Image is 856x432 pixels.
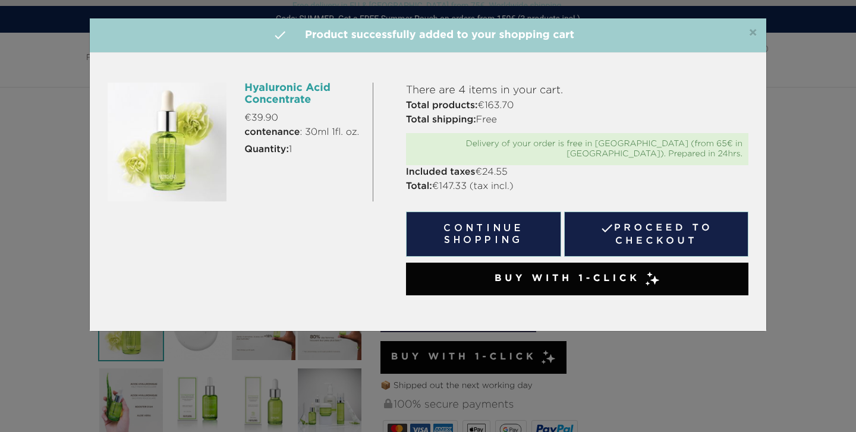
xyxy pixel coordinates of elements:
[244,83,363,106] h6: Hyaluronic Acid Concentrate
[99,27,757,43] h4: Product successfully added to your shopping cart
[273,28,287,42] i: 
[748,26,757,40] span: ×
[244,143,363,157] p: 1
[406,165,748,179] p: €24.55
[406,182,432,191] strong: Total:
[244,145,289,154] strong: Quantity:
[564,212,748,257] a: Proceed to checkout
[406,115,476,125] strong: Total shipping:
[406,83,748,99] p: There are 4 items in your cart.
[244,125,359,140] span: : 30ml 1fl. oz.
[244,111,363,125] p: €39.90
[406,99,748,113] p: €163.70
[406,101,478,111] strong: Total products:
[406,168,476,177] strong: Included taxes
[412,139,742,159] div: Delivery of your order is free in [GEOGRAPHIC_DATA] (from 65€ in [GEOGRAPHIC_DATA]). Prepared in ...
[244,128,300,137] strong: contenance
[406,179,748,194] p: €147.33 (tax incl.)
[748,26,757,40] button: Close
[406,113,748,127] p: Free
[406,212,562,257] button: Continue shopping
